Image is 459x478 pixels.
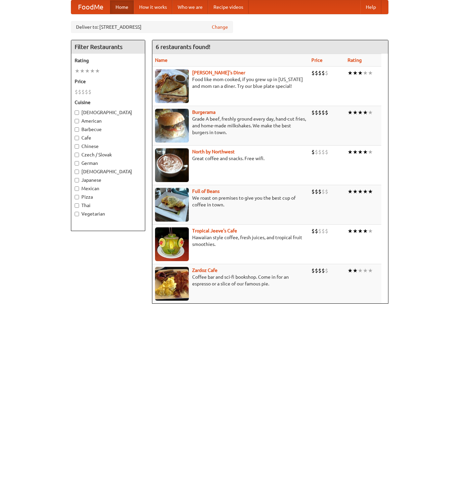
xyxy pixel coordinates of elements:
[78,88,81,96] li: $
[80,67,85,75] li: ★
[155,109,189,143] img: burgerama.jpg
[75,78,142,85] h5: Price
[322,109,325,116] li: $
[358,109,363,116] li: ★
[348,57,362,63] a: Rating
[71,21,233,33] div: Deliver to: [STREET_ADDRESS]
[368,227,373,235] li: ★
[192,70,245,75] a: [PERSON_NAME]'s Diner
[315,69,318,77] li: $
[368,188,373,195] li: ★
[75,144,79,149] input: Chinese
[311,148,315,156] li: $
[348,227,353,235] li: ★
[192,228,237,233] a: Tropical Jeeve's Cafe
[363,109,368,116] li: ★
[75,210,142,217] label: Vegetarian
[360,0,381,14] a: Help
[358,69,363,77] li: ★
[88,88,92,96] li: $
[325,109,328,116] li: $
[368,267,373,274] li: ★
[311,227,315,235] li: $
[311,267,315,274] li: $
[75,177,142,183] label: Japanese
[318,148,322,156] li: $
[75,161,79,166] input: German
[363,69,368,77] li: ★
[81,88,85,96] li: $
[90,67,95,75] li: ★
[75,67,80,75] li: ★
[192,149,235,154] a: North by Northwest
[172,0,208,14] a: Who we are
[75,118,142,124] label: American
[348,267,353,274] li: ★
[155,274,306,287] p: Coffee bar and sci-fi bookshop. Come in for an espresso or a slice of our famous pie.
[192,268,218,273] a: Zardoz Cafe
[315,227,318,235] li: $
[368,148,373,156] li: ★
[358,148,363,156] li: ★
[315,267,318,274] li: $
[95,67,100,75] li: ★
[192,109,215,115] a: Burgerama
[155,76,306,90] p: Food like mom cooked, if you grew up in [US_STATE] and mom ran a diner. Try our blue plate special!
[75,178,79,182] input: Japanese
[75,203,79,208] input: Thai
[353,148,358,156] li: ★
[155,69,189,103] img: sallys.jpg
[75,109,142,116] label: [DEMOGRAPHIC_DATA]
[358,227,363,235] li: ★
[75,136,79,140] input: Cafe
[322,227,325,235] li: $
[325,227,328,235] li: $
[155,195,306,208] p: We roast on premises to give you the best cup of coffee in town.
[155,116,306,136] p: Grade A beef, freshly ground every day, hand-cut fries, and home-made milkshakes. We make the bes...
[192,188,220,194] b: Full of Beans
[156,44,210,50] ng-pluralize: 6 restaurants found!
[322,69,325,77] li: $
[155,234,306,248] p: Hawaiian style coffee, fresh juices, and tropical fruit smoothies.
[311,188,315,195] li: $
[155,267,189,301] img: zardoz.jpg
[75,151,142,158] label: Czech / Slovak
[155,188,189,222] img: beans.jpg
[318,188,322,195] li: $
[322,188,325,195] li: $
[71,0,110,14] a: FoodMe
[155,155,306,162] p: Great coffee and snacks. Free wifi.
[75,119,79,123] input: American
[363,188,368,195] li: ★
[325,267,328,274] li: $
[155,57,168,63] a: Name
[358,267,363,274] li: ★
[134,0,172,14] a: How it works
[75,143,142,150] label: Chinese
[358,188,363,195] li: ★
[75,202,142,209] label: Thai
[318,109,322,116] li: $
[353,227,358,235] li: ★
[75,160,142,167] label: German
[311,57,323,63] a: Price
[322,148,325,156] li: $
[212,24,228,30] a: Change
[75,194,142,200] label: Pizza
[75,134,142,141] label: Cafe
[348,148,353,156] li: ★
[75,126,142,133] label: Barbecue
[348,188,353,195] li: ★
[348,109,353,116] li: ★
[75,127,79,132] input: Barbecue
[325,148,328,156] li: $
[325,69,328,77] li: $
[311,69,315,77] li: $
[75,185,142,192] label: Mexican
[75,170,79,174] input: [DEMOGRAPHIC_DATA]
